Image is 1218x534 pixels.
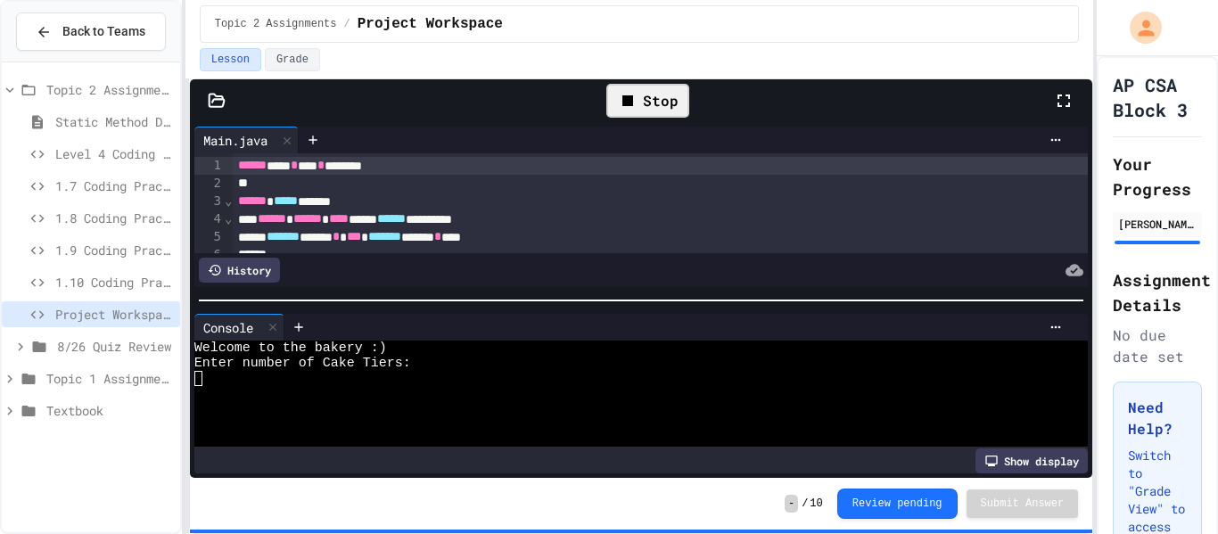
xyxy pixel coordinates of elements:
button: Grade [265,48,320,71]
span: Fold line [224,193,233,208]
div: My Account [1111,7,1166,48]
span: Project Workspace [55,305,173,324]
span: 10 [810,497,822,511]
div: 4 [194,210,224,228]
span: 1.9 Coding Practice [55,241,173,259]
div: 5 [194,228,224,246]
span: Topic 1 Assignments [46,369,173,388]
h2: Your Progress [1113,152,1202,201]
div: 3 [194,193,224,210]
button: Back to Teams [16,12,166,51]
span: / [344,17,350,31]
div: Main.java [194,131,276,150]
span: 1.7 Coding Practice [55,177,173,195]
button: Review pending [837,489,958,519]
span: Topic 2 Assignments [215,17,337,31]
span: Enter number of Cake Tiers: [194,356,411,371]
div: Stop [606,84,689,118]
h3: Need Help? [1128,397,1187,440]
div: 6 [194,246,224,264]
span: Textbook [46,401,173,420]
h1: AP CSA Block 3 [1113,72,1202,122]
div: 2 [194,175,224,193]
span: Welcome to the bakery :) [194,341,387,356]
span: / [802,497,808,511]
div: 1 [194,157,224,175]
button: Lesson [200,48,261,71]
span: 1.8 Coding Practice [55,209,173,227]
h2: Assignment Details [1113,267,1202,317]
button: Submit Answer [967,489,1079,518]
div: Console [194,318,262,337]
div: [PERSON_NAME] [1118,216,1197,232]
span: Project Workspace [358,13,503,35]
div: Console [194,314,284,341]
div: Main.java [194,127,299,153]
span: Static Method Demo [55,112,173,131]
div: No due date set [1113,325,1202,367]
div: Show display [975,448,1088,473]
span: Back to Teams [62,22,145,41]
span: Level 4 Coding Challenge [55,144,173,163]
span: 1.10 Coding Practice [55,273,173,292]
span: - [785,495,798,513]
div: History [199,258,280,283]
span: 8/26 Quiz Review [57,337,173,356]
span: Fold line [224,211,233,226]
span: Topic 2 Assignments [46,80,173,99]
span: Submit Answer [981,497,1065,511]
